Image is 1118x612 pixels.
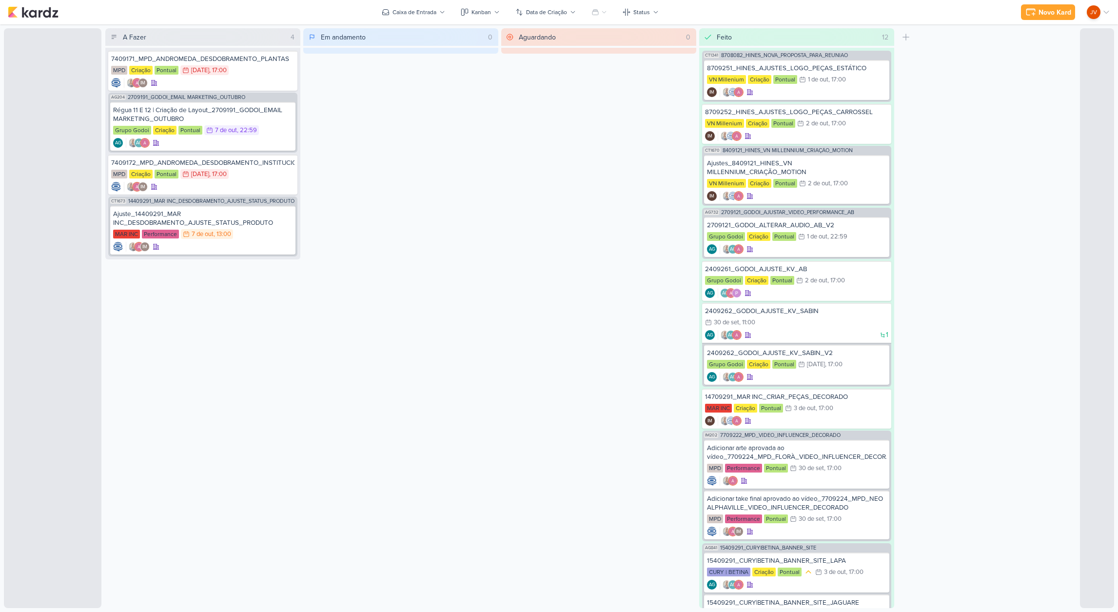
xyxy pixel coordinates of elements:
[707,75,746,84] div: VN Millenium
[138,78,148,88] div: Isabella Machado Guimarães
[718,416,742,426] div: Colaboradores: Iara Santos, Caroline Traven De Andrade, Alessandra Gomes
[111,78,121,88] img: Caroline Traven De Andrade
[140,138,150,148] img: Alessandra Gomes
[808,77,828,83] div: 1 de out
[808,180,830,187] div: 2 de out
[825,361,843,368] div: , 17:00
[799,465,824,472] div: 30 de set
[705,416,715,426] div: Criador(a): Isabella Machado Guimarães
[722,527,732,536] img: Iara Santos
[140,242,150,252] div: Isabella Machado Guimarães
[707,221,886,230] div: 2709121_GODOI_ALTERAR_AUDIO_AB_V2
[129,170,153,178] div: Criação
[748,179,771,188] div: Criação
[113,210,293,227] div: Ajuste_14409291_MAR INC_DESDOBRAMENTO_AJUSTE_STATUS_PRODUTO
[155,170,178,178] div: Pontual
[794,405,816,412] div: 3 de out
[739,319,755,326] div: , 11:00
[720,580,744,590] div: Colaboradores: Iara Santos, Aline Gimenez Graciano, Alessandra Gomes
[720,433,841,438] span: 7709222_MPD_VIDEO_INFLUENCER_DECORADO
[111,66,127,75] div: MPD
[722,87,732,97] img: Iara Santos
[709,375,715,380] p: AG
[705,108,888,117] div: 8709252_HINES_AJUSTES_LOGO_PEÇAS_CARROSSEL
[718,131,742,141] div: Colaboradores: Iara Santos, Caroline Traven De Andrade, Alessandra Gomes
[1039,7,1071,18] div: Novo Kard
[734,404,757,413] div: Criação
[142,230,179,238] div: Performance
[128,242,138,252] img: Iara Santos
[132,78,142,88] img: Alessandra Gomes
[705,131,715,141] div: Criador(a): Isabella Machado Guimarães
[111,182,121,192] img: Caroline Traven De Andrade
[110,198,126,204] span: CT1673
[726,131,736,141] img: Caroline Traven De Andrade
[705,330,715,340] div: Criador(a): Aline Gimenez Graciano
[747,360,770,369] div: Criação
[1021,4,1075,20] button: Novo Kard
[747,232,770,241] div: Criação
[746,119,769,128] div: Criação
[772,360,796,369] div: Pontual
[728,333,734,338] p: AG
[129,66,153,75] div: Criação
[707,476,717,486] div: Criador(a): Caroline Traven De Andrade
[707,87,717,97] div: Criador(a): Isabella Machado Guimarães
[732,131,742,141] img: Alessandra Gomes
[707,349,886,357] div: 2409262_GODOI_AJUSTE_KV_SABIN_V2
[707,372,717,382] div: Aline Gimenez Graciano
[722,372,732,382] img: Iara Santos
[707,159,886,177] div: Ajustes_8409121_HINES_VN MILLENNIUM_CRIAÇÃO_MOTION
[728,87,738,97] img: Caroline Traven De Andrade
[726,416,736,426] img: Caroline Traven De Andrade
[192,231,214,237] div: 7 de out
[759,404,783,413] div: Pontual
[484,32,496,42] div: 0
[707,556,886,565] div: 15409291_CURY|BETINA_BANNER_SITE_LAPA
[126,138,150,148] div: Colaboradores: Iara Santos, Aline Gimenez Graciano, Alessandra Gomes
[714,319,739,326] div: 30 de set
[773,75,797,84] div: Pontual
[209,171,227,178] div: , 17:00
[178,126,202,135] div: Pontual
[682,32,694,42] div: 0
[136,141,142,146] p: AG
[734,580,744,590] img: Alessandra Gomes
[728,527,738,536] img: Alessandra Gomes
[748,75,771,84] div: Criação
[707,476,717,486] img: Caroline Traven De Andrade
[707,598,886,607] div: 15409291_CURY|BETINA_BANNER_SITE_JAGUARE
[846,569,863,575] div: , 17:00
[723,148,853,153] span: 8409121_HINES_VN MILLENNIUM_CRIAÇÃO_MOTION
[730,247,736,252] p: AG
[726,330,736,340] div: Aline Gimenez Graciano
[827,234,847,240] div: , 22:59
[704,148,721,153] span: CT1670
[720,330,730,340] img: Iara Santos
[707,444,886,461] div: Adicionar arte aprovada ao vídeo_7709224_MPD_FLORÀ_VIDEO_INFLUENCER_DECORADO
[110,95,126,100] span: AG204
[720,288,730,298] div: Aline Gimenez Graciano
[732,416,742,426] img: Alessandra Gomes
[722,580,732,590] img: Iara Santos
[707,419,712,424] p: IM
[707,179,746,188] div: VN Millenium
[778,568,802,576] div: Pontual
[707,134,712,139] p: IM
[704,433,718,438] span: IM202
[725,464,762,473] div: Performance
[113,126,151,135] div: Grupo Godoi
[805,277,827,284] div: 2 de out
[722,291,728,296] p: AG
[718,288,742,298] div: Colaboradores: Aline Gimenez Graciano, Alessandra Gomes, Distribuição Time Estratégico
[705,131,715,141] div: Isabella Machado Guimarães
[806,120,828,127] div: 2 de out
[722,476,732,486] img: Iara Santos
[134,242,144,252] img: Alessandra Gomes
[126,78,136,88] img: Iara Santos
[730,583,736,588] p: AG
[709,247,715,252] p: AG
[771,119,795,128] div: Pontual
[707,527,717,536] img: Caroline Traven De Andrade
[734,244,744,254] img: Alessandra Gomes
